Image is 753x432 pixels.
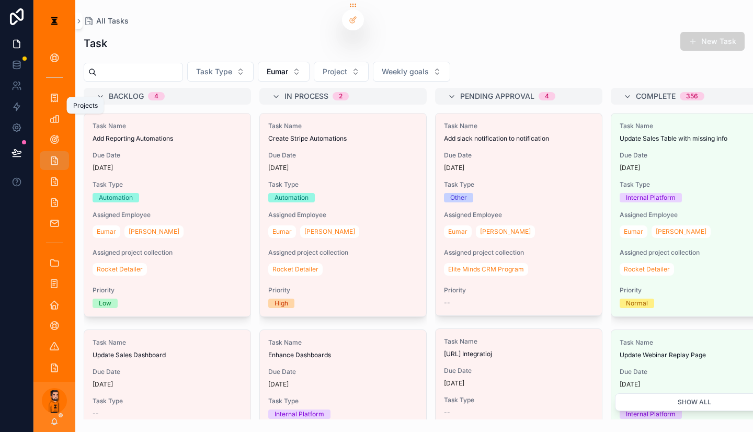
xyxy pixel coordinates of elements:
[272,228,292,236] span: Eumar
[268,351,418,359] span: Enhance Dashboards
[99,193,133,202] div: Automation
[259,113,427,317] a: Task NameCreate Stripe AutomationsDue Date[DATE]Task TypeAutomationAssigned EmployeeEumar[PERSON_...
[268,286,418,294] span: Priority
[444,164,464,172] p: [DATE]
[97,265,143,274] span: Rocket Detailer
[93,211,242,219] span: Assigned Employee
[268,180,418,189] span: Task Type
[124,225,184,238] a: [PERSON_NAME]
[93,151,242,160] span: Due Date
[93,351,242,359] span: Update Sales Dashboard
[46,13,63,29] img: App logo
[109,91,144,101] span: Backlog
[444,350,594,358] span: [URL] Integratioj
[444,286,594,294] span: Priority
[620,380,640,389] p: [DATE]
[93,380,113,389] p: [DATE]
[620,263,674,276] a: Rocket Detailer
[620,225,647,238] a: Eumar
[154,92,158,100] div: 4
[272,265,318,274] span: Rocket Detailer
[652,225,711,238] a: [PERSON_NAME]
[448,265,524,274] span: Elite Minds CRM Program
[460,91,534,101] span: Pending Approval
[93,410,99,418] span: --
[656,228,706,236] span: [PERSON_NAME]
[96,16,129,26] span: All Tasks
[93,164,113,172] p: [DATE]
[93,338,242,347] span: Task Name
[93,225,120,238] a: Eumar
[626,299,648,308] div: Normal
[444,408,450,417] span: --
[444,379,464,388] p: [DATE]
[268,338,418,347] span: Task Name
[382,66,429,77] span: Weekly goals
[373,62,450,82] button: Select Button
[268,248,418,257] span: Assigned project collection
[444,396,594,404] span: Task Type
[275,410,324,419] div: Internal Platform
[444,367,594,375] span: Due Date
[129,228,179,236] span: [PERSON_NAME]
[680,32,745,51] button: New Task
[268,397,418,405] span: Task Type
[476,225,535,238] a: [PERSON_NAME]
[268,151,418,160] span: Due Date
[448,228,467,236] span: Eumar
[84,36,107,51] h1: Task
[93,134,242,143] span: Add Reporting Automations
[268,225,296,238] a: Eumar
[93,248,242,257] span: Assigned project collection
[268,134,418,143] span: Create Stripe Automations
[93,180,242,189] span: Task Type
[187,62,254,82] button: Select Button
[444,248,594,257] span: Assigned project collection
[444,151,594,160] span: Due Date
[444,337,594,346] span: Task Name
[93,397,242,405] span: Task Type
[93,286,242,294] span: Priority
[444,180,594,189] span: Task Type
[93,263,147,276] a: Rocket Detailer
[93,122,242,130] span: Task Name
[323,66,347,77] span: Project
[444,299,450,307] span: --
[620,164,640,172] p: [DATE]
[73,101,98,110] div: Projects
[258,62,310,82] button: Select Button
[97,228,116,236] span: Eumar
[624,228,643,236] span: Eumar
[314,62,369,82] button: Select Button
[268,211,418,219] span: Assigned Employee
[450,193,467,202] div: Other
[339,92,343,100] div: 2
[284,91,328,101] span: In Process
[268,263,323,276] a: Rocket Detailer
[686,92,698,100] div: 356
[435,113,602,316] a: Task NameAdd slack notification to notificationDue Date[DATE]Task TypeOtherAssigned EmployeeEumar...
[300,225,359,238] a: [PERSON_NAME]
[268,368,418,376] span: Due Date
[268,122,418,130] span: Task Name
[444,263,528,276] a: Elite Minds CRM Program
[444,225,472,238] a: Eumar
[545,92,549,100] div: 4
[444,211,594,219] span: Assigned Employee
[636,91,676,101] span: Complete
[99,299,111,308] div: Low
[268,164,289,172] p: [DATE]
[304,228,355,236] span: [PERSON_NAME]
[275,193,309,202] div: Automation
[84,113,251,317] a: Task NameAdd Reporting AutomationsDue Date[DATE]Task TypeAutomationAssigned EmployeeEumar[PERSON_...
[624,265,670,274] span: Rocket Detailer
[275,299,288,308] div: High
[33,42,75,382] div: scrollable content
[93,368,242,376] span: Due Date
[84,16,129,26] a: All Tasks
[444,122,594,130] span: Task Name
[480,228,531,236] span: [PERSON_NAME]
[267,66,288,77] span: Eumar
[196,66,232,77] span: Task Type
